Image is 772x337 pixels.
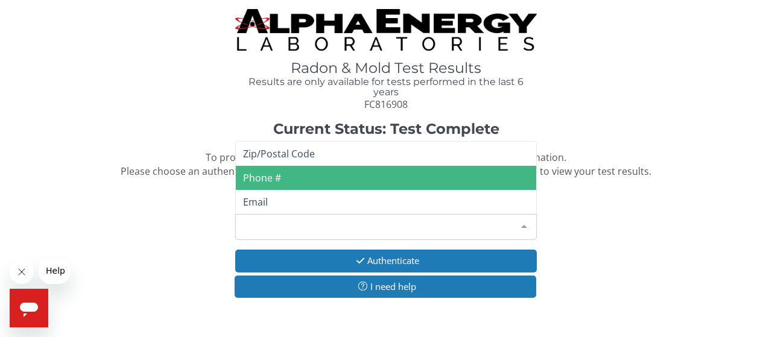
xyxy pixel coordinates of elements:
[243,195,268,209] span: Email
[273,120,499,137] strong: Current Status: Test Complete
[235,250,537,272] button: Authenticate
[235,77,537,98] h4: Results are only available for tests performed in the last 6 years
[243,171,281,184] span: Phone #
[10,260,34,284] iframe: Close message
[121,151,651,178] span: To protect your confidential test results, we need to confirm some information. Please choose an ...
[10,289,48,327] iframe: Button to launch messaging window
[235,9,537,51] img: TightCrop.jpg
[39,257,71,284] iframe: Message from company
[235,276,536,298] button: I need help
[243,147,315,160] span: Zip/Postal Code
[364,98,408,111] span: FC816908
[235,60,537,76] h1: Radon & Mold Test Results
